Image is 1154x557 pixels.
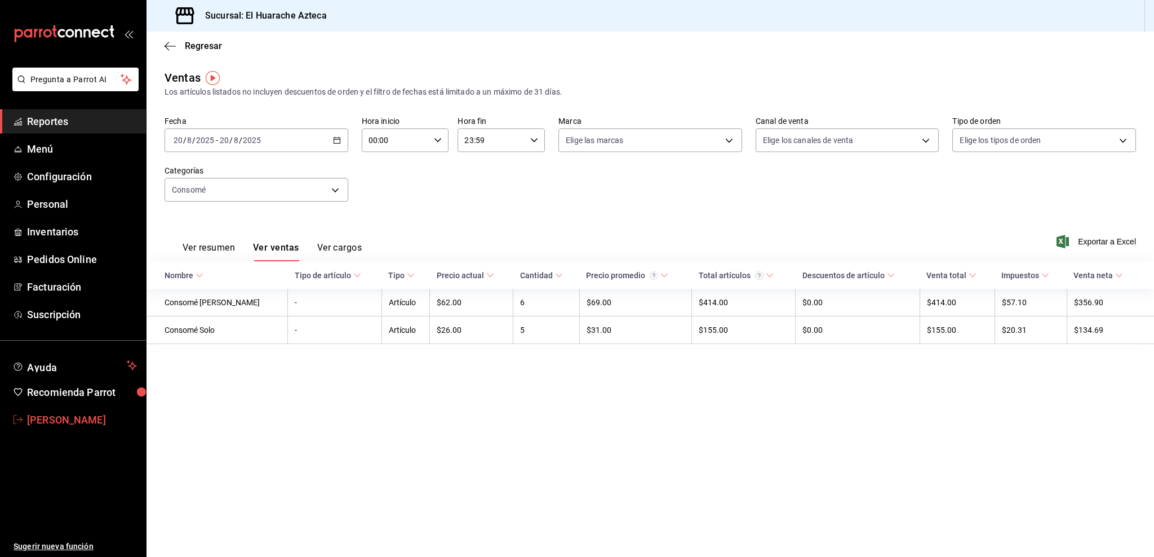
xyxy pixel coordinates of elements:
[27,279,137,295] span: Facturación
[579,317,692,344] td: $31.00
[216,136,218,145] span: -
[183,242,235,261] button: Ver resumen
[27,412,137,427] span: [PERSON_NAME]
[288,317,382,344] td: -
[192,136,196,145] span: /
[520,271,563,280] span: Cantidad
[288,289,382,317] td: -
[756,117,939,125] label: Canal de venta
[185,41,222,51] span: Regresar
[579,289,692,317] td: $69.00
[196,136,215,145] input: ----
[165,167,348,175] label: Categorías
[147,289,288,317] td: Consomé [PERSON_NAME]
[699,271,774,280] span: Total artículos
[196,9,327,23] h3: Sucursal: El Huarache Azteca
[566,135,623,146] span: Elige las marcas
[27,169,137,184] span: Configuración
[1059,235,1136,248] button: Exportar a Excel
[952,117,1136,125] label: Tipo de orden
[219,136,229,145] input: --
[206,71,220,85] img: Tooltip marker
[995,317,1067,344] td: $20.31
[295,271,351,280] div: Tipo de artículo
[233,136,239,145] input: --
[229,136,233,145] span: /
[692,317,796,344] td: $155.00
[796,289,920,317] td: $0.00
[242,136,261,145] input: ----
[165,271,193,280] div: Nombre
[1001,271,1049,280] span: Impuestos
[124,29,133,38] button: open_drawer_menu
[692,289,796,317] td: $414.00
[558,117,742,125] label: Marca
[926,271,977,280] span: Venta total
[388,271,415,280] span: Tipo
[458,117,545,125] label: Hora fin
[147,317,288,344] td: Consomé Solo
[1067,317,1154,344] td: $134.69
[437,271,484,280] div: Precio actual
[165,117,348,125] label: Fecha
[172,184,206,195] span: Consomé
[27,197,137,212] span: Personal
[27,385,137,400] span: Recomienda Parrot
[802,271,885,280] div: Descuentos de artículo
[165,271,203,280] span: Nombre
[513,289,579,317] td: 6
[920,289,995,317] td: $414.00
[381,317,430,344] td: Artículo
[362,117,449,125] label: Hora inicio
[586,271,658,280] div: Precio promedio
[27,224,137,239] span: Inventarios
[253,242,299,261] button: Ver ventas
[183,242,362,261] div: navigation tabs
[27,114,137,129] span: Reportes
[317,242,362,261] button: Ver cargos
[14,541,137,552] span: Sugerir nueva función
[1073,271,1123,280] span: Venta neta
[27,307,137,322] span: Suscripción
[802,271,895,280] span: Descuentos de artículo
[699,271,764,280] div: Total artículos
[183,136,187,145] span: /
[430,317,513,344] td: $26.00
[27,359,122,372] span: Ayuda
[995,289,1067,317] td: $57.10
[513,317,579,344] td: 5
[8,82,139,93] a: Pregunta a Parrot AI
[165,69,201,86] div: Ventas
[239,136,242,145] span: /
[12,68,139,91] button: Pregunta a Parrot AI
[650,271,658,280] svg: Precio promedio = Total artículos / cantidad
[1067,289,1154,317] td: $356.90
[388,271,405,280] div: Tipo
[165,86,1136,98] div: Los artículos listados no incluyen descuentos de orden y el filtro de fechas está limitado a un m...
[755,271,764,280] svg: El total artículos considera cambios de precios en los artículos así como costos adicionales por ...
[586,271,668,280] span: Precio promedio
[165,41,222,51] button: Regresar
[27,252,137,267] span: Pedidos Online
[173,136,183,145] input: --
[437,271,494,280] span: Precio actual
[430,289,513,317] td: $62.00
[920,317,995,344] td: $155.00
[796,317,920,344] td: $0.00
[381,289,430,317] td: Artículo
[295,271,361,280] span: Tipo de artículo
[520,271,553,280] div: Cantidad
[1001,271,1039,280] div: Impuestos
[926,271,966,280] div: Venta total
[30,74,121,86] span: Pregunta a Parrot AI
[960,135,1041,146] span: Elige los tipos de orden
[27,141,137,157] span: Menú
[187,136,192,145] input: --
[1073,271,1113,280] div: Venta neta
[763,135,853,146] span: Elige los canales de venta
